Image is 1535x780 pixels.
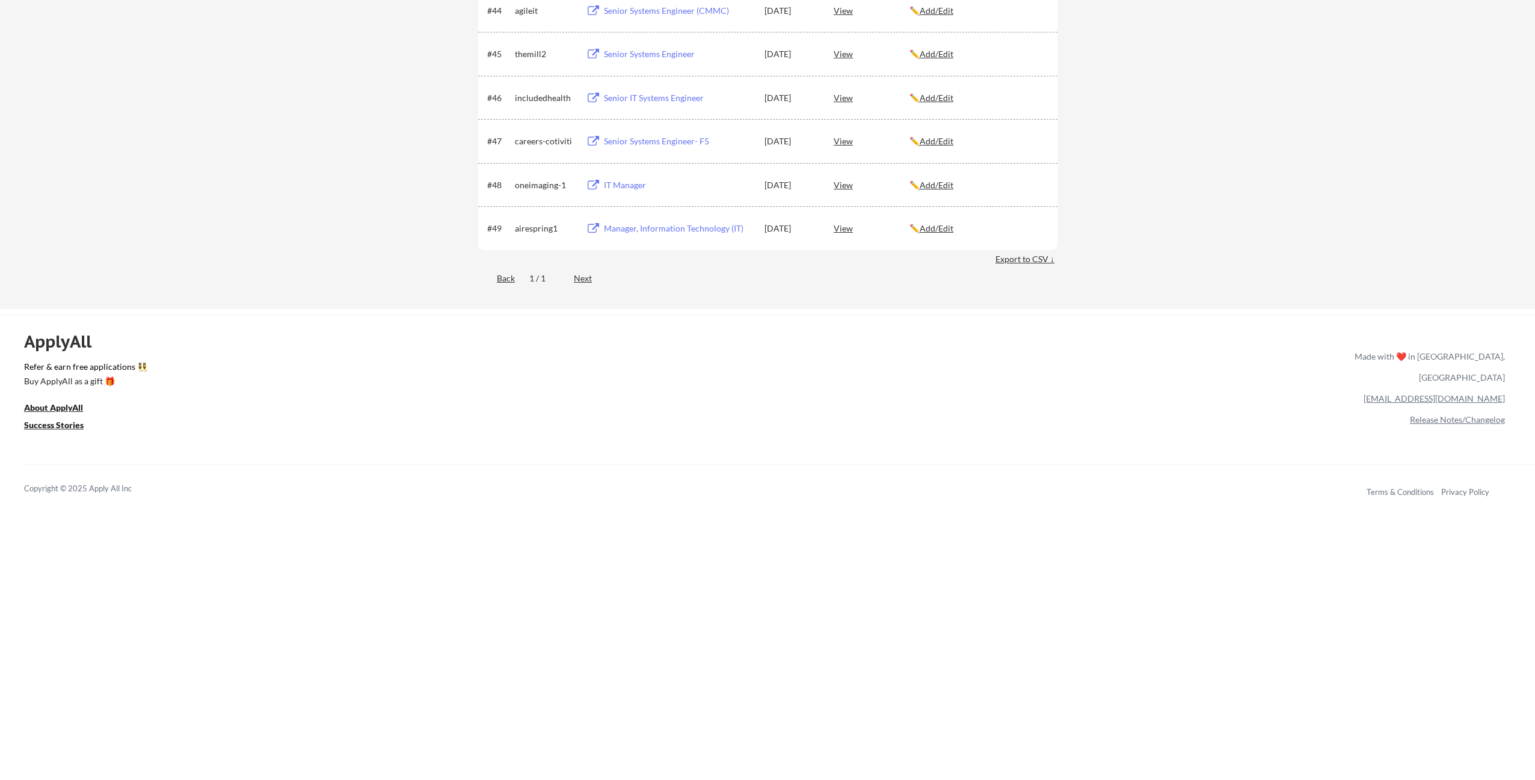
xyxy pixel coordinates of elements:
div: Back [478,272,515,284]
div: Senior Systems Engineer- F5 [604,135,753,147]
div: [DATE] [764,179,817,191]
u: Add/Edit [920,5,953,16]
div: includedhealth [515,92,575,104]
div: [DATE] [764,48,817,60]
u: Add/Edit [920,180,953,190]
u: Success Stories [24,420,84,430]
a: Buy ApplyAll as a gift 🎁 [24,375,144,390]
div: ✏️ [909,223,1047,235]
a: Privacy Policy [1441,487,1489,497]
div: View [834,174,909,195]
div: 1 / 1 [529,272,559,284]
a: About ApplyAll [24,402,100,417]
u: Add/Edit [920,93,953,103]
div: ✏️ [909,135,1047,147]
div: View [834,43,909,64]
div: #49 [487,223,511,235]
div: #47 [487,135,511,147]
div: Export to CSV ↓ [995,253,1057,265]
div: Copyright © 2025 Apply All Inc [24,483,162,495]
div: IT Manager [604,179,753,191]
div: airespring1 [515,223,575,235]
div: Senior Systems Engineer [604,48,753,60]
div: #44 [487,5,511,17]
div: View [834,87,909,108]
div: ✏️ [909,48,1047,60]
div: #45 [487,48,511,60]
div: Next [574,272,606,284]
u: Add/Edit [920,49,953,59]
div: [DATE] [764,5,817,17]
a: Terms & Conditions [1367,487,1434,497]
div: Senior Systems Engineer (CMMC) [604,5,753,17]
div: ✏️ [909,179,1047,191]
div: careers-cotiviti [515,135,575,147]
div: Buy ApplyAll as a gift 🎁 [24,377,144,385]
div: ✏️ [909,5,1047,17]
div: View [834,217,909,239]
div: ✏️ [909,92,1047,104]
div: Made with ❤️ in [GEOGRAPHIC_DATA], [GEOGRAPHIC_DATA] [1350,346,1505,388]
div: [DATE] [764,92,817,104]
div: oneimaging-1 [515,179,575,191]
div: [DATE] [764,135,817,147]
div: agileit [515,5,575,17]
div: Manager, Information Technology (IT) [604,223,753,235]
div: View [834,130,909,152]
div: #46 [487,92,511,104]
a: [EMAIL_ADDRESS][DOMAIN_NAME] [1364,393,1505,404]
div: Senior IT Systems Engineer [604,92,753,104]
div: #48 [487,179,511,191]
div: ApplyAll [24,331,105,352]
u: About ApplyAll [24,402,83,413]
u: Add/Edit [920,223,953,233]
u: Add/Edit [920,136,953,146]
div: [DATE] [764,223,817,235]
a: Refer & earn free applications 👯‍♀️ [24,363,1103,375]
a: Release Notes/Changelog [1410,414,1505,425]
a: Success Stories [24,419,100,434]
div: themill2 [515,48,575,60]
